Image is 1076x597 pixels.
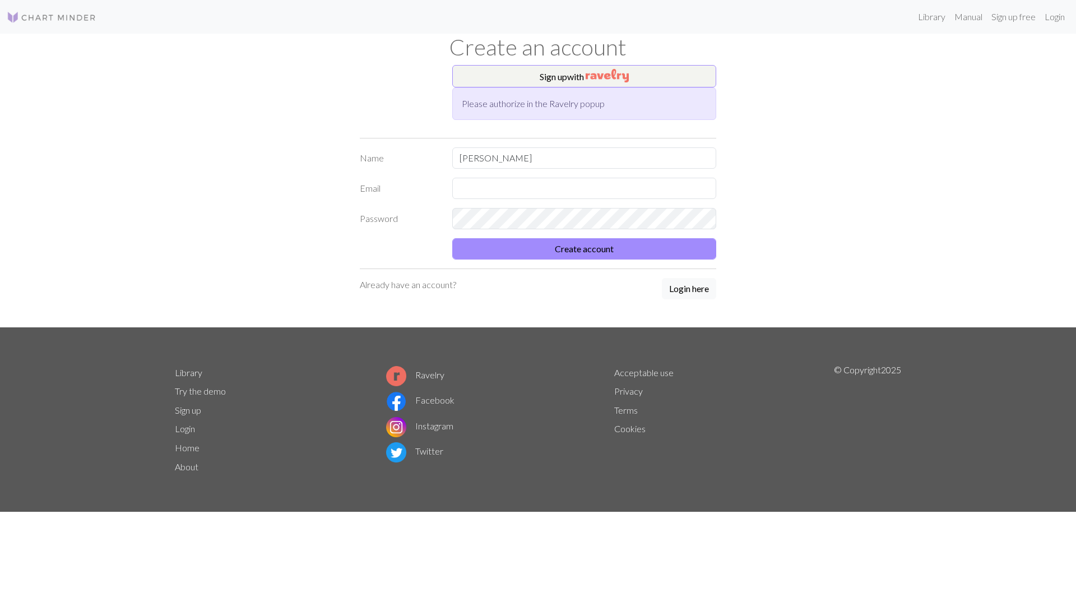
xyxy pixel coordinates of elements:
img: Facebook logo [386,391,406,411]
button: Login here [662,278,716,299]
a: Home [175,442,200,453]
a: Sign up free [987,6,1040,28]
p: © Copyright 2025 [834,363,901,476]
img: Twitter logo [386,442,406,462]
a: Try the demo [175,386,226,396]
a: About [175,461,198,472]
a: Sign up [175,405,201,415]
div: Please authorize in the Ravelry popup [452,87,716,120]
button: Create account [452,238,716,260]
a: Instagram [386,420,453,431]
a: Terms [614,405,638,415]
a: Cookies [614,423,646,434]
a: Twitter [386,446,443,456]
img: Instagram logo [386,417,406,437]
a: Facebook [386,395,454,405]
button: Sign upwith [452,65,716,87]
a: Login [175,423,195,434]
p: Already have an account? [360,278,456,291]
label: Password [353,208,446,229]
img: Ravelry [586,69,629,82]
label: Name [353,147,446,169]
a: Ravelry [386,369,444,380]
a: Login here [662,278,716,300]
img: Ravelry logo [386,366,406,386]
a: Library [913,6,950,28]
a: Acceptable use [614,367,674,378]
a: Manual [950,6,987,28]
h1: Create an account [168,34,908,61]
img: Logo [7,11,96,24]
a: Library [175,367,202,378]
a: Privacy [614,386,643,396]
label: Email [353,178,446,199]
a: Login [1040,6,1069,28]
